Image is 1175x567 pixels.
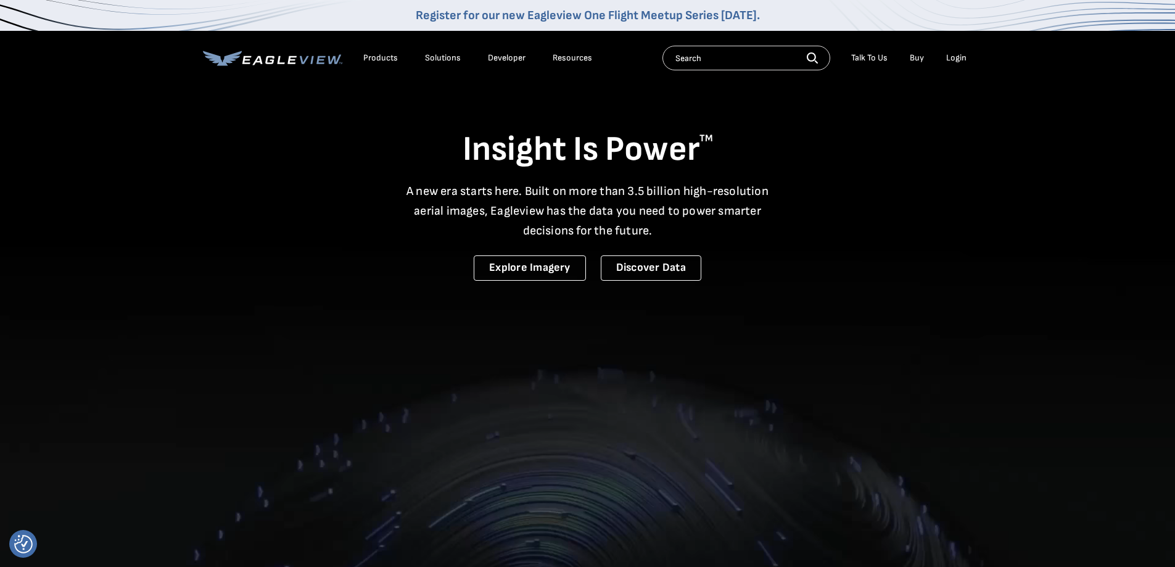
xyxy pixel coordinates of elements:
div: Products [363,52,398,64]
a: Buy [910,52,924,64]
a: Explore Imagery [474,255,586,281]
input: Search [662,46,830,70]
sup: TM [699,133,713,144]
h1: Insight Is Power [203,128,973,172]
img: Revisit consent button [14,535,33,553]
button: Consent Preferences [14,535,33,553]
div: Solutions [425,52,461,64]
div: Resources [553,52,592,64]
a: Register for our new Eagleview One Flight Meetup Series [DATE]. [416,8,760,23]
a: Developer [488,52,526,64]
div: Talk To Us [851,52,888,64]
div: Login [946,52,967,64]
a: Discover Data [601,255,701,281]
p: A new era starts here. Built on more than 3.5 billion high-resolution aerial images, Eagleview ha... [399,181,777,241]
